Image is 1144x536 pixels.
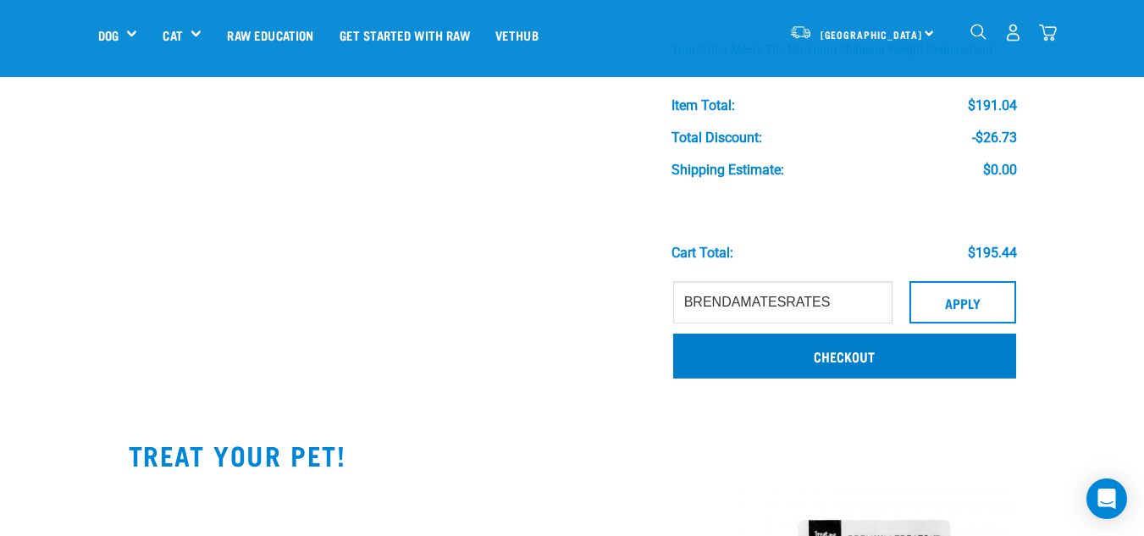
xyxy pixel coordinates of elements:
[1004,24,1022,41] img: user.png
[327,1,483,69] a: Get started with Raw
[972,130,1017,146] div: -$26.73
[671,98,735,113] div: Item Total:
[129,439,1016,470] h2: TREAT YOUR PET!
[671,246,733,261] div: Cart total:
[671,163,784,178] div: Shipping Estimate:
[483,1,551,69] a: Vethub
[1086,478,1127,519] div: Open Intercom Messenger
[968,246,1017,261] div: $195.44
[821,31,923,37] span: [GEOGRAPHIC_DATA]
[909,281,1016,323] button: Apply
[1039,24,1057,41] img: home-icon@2x.png
[968,98,1017,113] div: $191.04
[671,130,762,146] div: Total Discount:
[214,1,326,69] a: Raw Education
[673,334,1016,378] a: Checkout
[673,281,893,323] input: Promo code
[789,25,812,40] img: van-moving.png
[983,163,1017,178] div: $0.00
[98,25,119,45] a: Dog
[163,25,182,45] a: Cat
[970,24,986,40] img: home-icon-1@2x.png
